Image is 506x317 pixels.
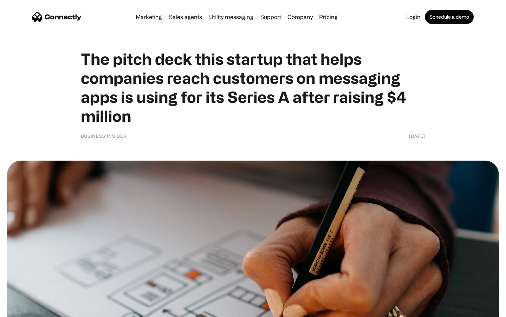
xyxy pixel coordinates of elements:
[316,14,340,20] a: Pricing
[81,49,425,125] h1: The pitch deck this startup that helps companies reach customers on messaging apps is using for i...
[133,14,165,20] a: Marketing
[81,132,127,139] div: Business Insider
[7,305,42,315] aside: Language selected: English
[409,132,425,139] div: [DATE]
[206,14,256,20] a: Utility messaging
[403,14,423,20] a: Login
[166,14,205,20] a: Sales agents
[258,14,284,20] a: Support
[14,305,42,315] ul: Language list
[287,12,313,22] div: Company
[425,10,474,24] a: Schedule a demo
